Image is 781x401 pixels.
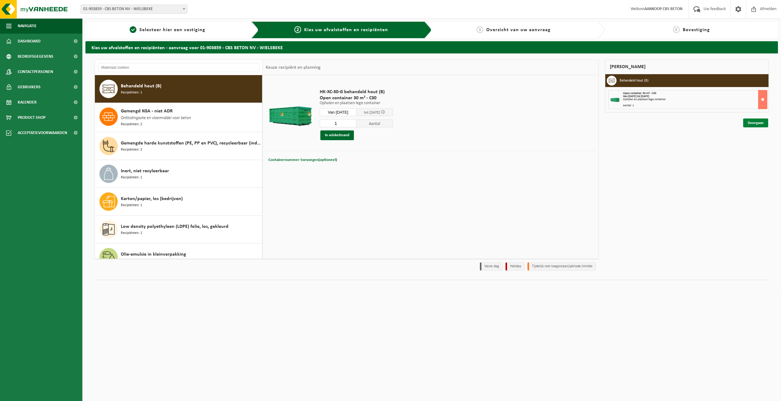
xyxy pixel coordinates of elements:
[121,202,142,208] span: Recipiënten: 1
[480,262,502,271] li: Vaste dag
[673,26,680,33] span: 4
[18,34,41,49] span: Dashboard
[623,92,656,95] span: Open container 30 m³ - C30
[294,26,301,33] span: 2
[268,156,338,164] button: Containernummer toevoegen(optioneel)
[486,27,551,32] span: Overzicht van uw aanvraag
[320,108,356,116] input: Selecteer datum
[121,108,173,115] span: Gemengd KGA - niet ADR
[121,175,142,180] span: Recipiënten: 1
[18,49,53,64] span: Bedrijfsgegevens
[605,60,769,74] div: [PERSON_NAME]
[95,243,262,271] button: Olie-emulsie in kleinverpakking Recipiënten: 1
[85,41,778,53] h2: Kies uw afvalstoffen en recipiënten - aanvraag voor 01-903859 - CBS BETON NV - WIELSBEKE
[95,103,262,132] button: Gemengd KGA - niet ADR Ontkistingsolie en vloeimiddel voor beton Recipiënten: 2
[121,90,142,96] span: Recipiënten: 1
[18,125,67,140] span: Acceptatievoorwaarden
[88,26,247,34] a: 1Selecteer hier een vestiging
[81,5,187,14] span: 01-903859 - CBS BETON NV - WIELSBEKE
[623,98,767,101] div: Ophalen en plaatsen lege container
[121,140,261,147] span: Gemengde harde kunststoffen (PE, PP en PVC), recycleerbaar (industrieel)
[121,122,142,127] span: Recipiënten: 2
[121,258,142,264] span: Recipiënten: 1
[527,262,596,271] li: Tijdelijk niet toegestaan/période limitée
[743,118,768,127] a: Doorgaan
[121,223,229,230] span: Low density polyethyleen (LDPE) folie, los, gekleurd
[121,147,142,153] span: Recipiënten: 2
[121,115,191,122] span: Ontkistingsolie en vloeimiddel voor beton
[121,82,161,90] span: Behandeld hout (B)
[18,110,45,125] span: Product Shop
[121,251,186,258] span: Olie-emulsie in kleinverpakking
[623,104,767,107] div: Aantal: 1
[644,7,682,11] strong: AANKOOP CBS BETON
[95,160,262,188] button: Inert, niet recyleerbaar Recipiënten: 1
[139,27,205,32] span: Selecteer hier een vestiging
[268,158,337,162] span: Containernummer toevoegen(optioneel)
[121,167,169,175] span: Inert, niet recyleerbaar
[320,89,393,95] span: HK-XC-30-G behandeld hout (B)
[18,64,53,79] span: Contactpersonen
[98,63,259,72] input: Materiaal zoeken
[620,76,649,86] h3: Behandeld hout (B)
[18,79,41,95] span: Gebruikers
[81,5,187,13] span: 01-903859 - CBS BETON NV - WIELSBEKE
[121,230,142,236] span: Recipiënten: 1
[18,18,37,34] span: Navigatie
[364,111,380,115] span: tot [DATE]
[304,27,388,32] span: Kies uw afvalstoffen en recipiënten
[623,95,649,98] strong: Van [DATE] tot [DATE]
[263,60,324,75] div: Keuze recipiënt en planning
[477,26,483,33] span: 3
[121,195,183,202] span: Karton/papier, los (bedrijven)
[320,130,354,140] button: In winkelmand
[95,75,262,103] button: Behandeld hout (B) Recipiënten: 1
[18,95,37,110] span: Kalender
[683,27,710,32] span: Bevestiging
[320,101,393,105] p: Ophalen en plaatsen lege container
[95,132,262,160] button: Gemengde harde kunststoffen (PE, PP en PVC), recycleerbaar (industrieel) Recipiënten: 2
[95,188,262,216] button: Karton/papier, los (bedrijven) Recipiënten: 1
[320,95,393,101] span: Open container 30 m³ - C30
[356,119,393,127] span: Aantal
[130,26,136,33] span: 1
[506,262,524,271] li: Holiday
[95,216,262,243] button: Low density polyethyleen (LDPE) folie, los, gekleurd Recipiënten: 1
